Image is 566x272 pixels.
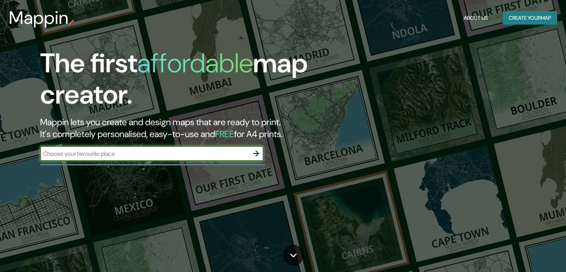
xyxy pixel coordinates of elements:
img: mappin-pin [69,19,75,25]
h1: The first map creator. [40,48,323,116]
button: About Us [461,11,491,25]
h3: Mappin [9,7,69,28]
h5: FREE [215,128,234,140]
h2: Mappin lets you create and design maps that are ready to print. It's completely personalised, eas... [40,116,323,140]
input: Choose your favourite place [40,149,249,158]
button: Create yourmap [503,11,557,25]
h1: affordable [137,46,253,80]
